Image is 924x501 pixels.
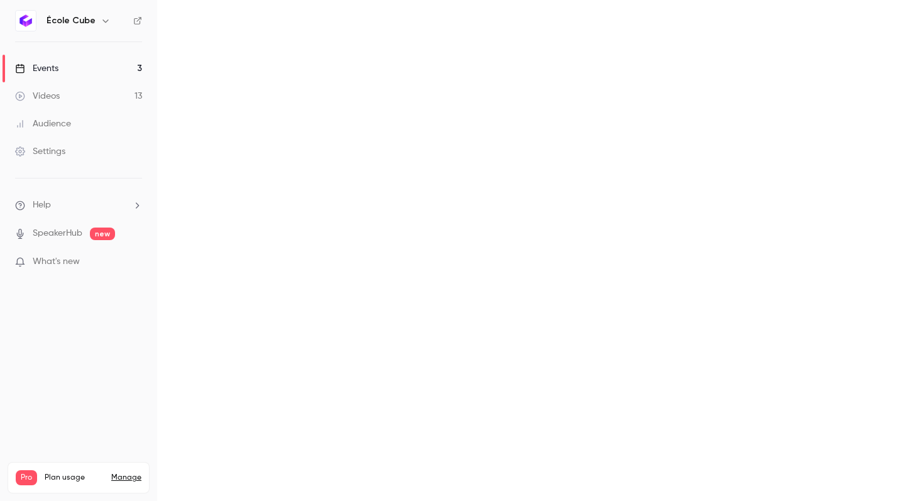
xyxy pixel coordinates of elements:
span: Plan usage [45,473,104,483]
span: new [90,228,115,240]
img: École Cube [16,11,36,31]
h6: École Cube [47,14,96,27]
span: What's new [33,255,80,268]
div: Settings [15,145,65,158]
span: Pro [16,470,37,485]
a: Manage [111,473,141,483]
div: Events [15,62,58,75]
span: Help [33,199,51,212]
div: Videos [15,90,60,102]
a: SpeakerHub [33,227,82,240]
div: Audience [15,118,71,130]
iframe: Noticeable Trigger [127,256,142,268]
li: help-dropdown-opener [15,199,142,212]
